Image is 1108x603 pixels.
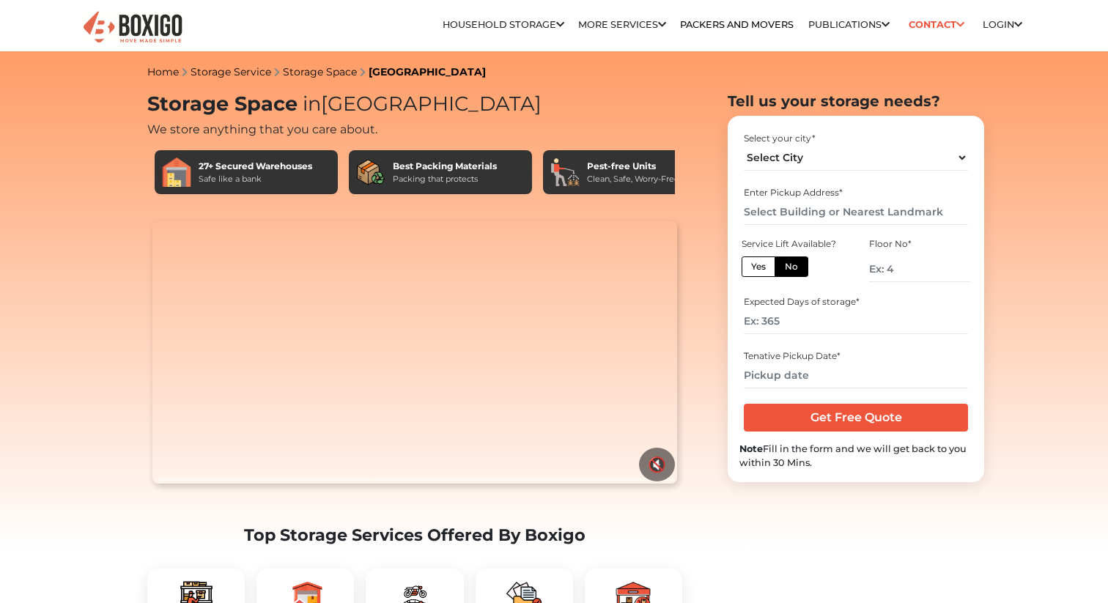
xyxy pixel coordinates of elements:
input: Ex: 365 [744,308,967,334]
label: No [775,256,808,277]
div: Packing that protects [393,173,497,185]
div: Pest-free Units [587,160,679,173]
a: [GEOGRAPHIC_DATA] [369,65,486,78]
a: Publications [808,19,890,30]
div: Select your city [744,132,967,145]
div: Fill in the form and we will get back to you within 30 Mins. [739,442,972,470]
input: Get Free Quote [744,404,967,432]
div: Clean, Safe, Worry-Free [587,173,679,185]
div: Service Lift Available? [742,237,843,251]
h1: Storage Space [147,92,682,116]
a: Login [983,19,1022,30]
h2: Tell us your storage needs? [728,92,984,110]
div: Tenative Pickup Date [744,349,967,363]
a: Home [147,65,179,78]
a: Household Storage [443,19,564,30]
span: We store anything that you care about. [147,122,377,136]
div: Safe like a bank [199,173,312,185]
span: [GEOGRAPHIC_DATA] [298,92,542,116]
img: Best Packing Materials [356,158,385,187]
input: Select Building or Nearest Landmark [744,199,967,225]
input: Ex: 4 [869,256,970,282]
b: Note [739,443,763,454]
label: Yes [742,256,775,277]
a: More services [578,19,666,30]
div: Floor No [869,237,970,251]
a: Packers and Movers [680,19,794,30]
a: Storage Service [191,65,271,78]
div: 27+ Secured Warehouses [199,160,312,173]
video: Your browser does not support the video tag. [152,221,676,484]
div: Best Packing Materials [393,160,497,173]
div: Enter Pickup Address [744,186,967,199]
h2: Top Storage Services Offered By Boxigo [147,525,682,545]
img: Boxigo [81,10,184,45]
img: Pest-free Units [550,158,580,187]
img: 27+ Secured Warehouses [162,158,191,187]
input: Pickup date [744,363,967,388]
div: Expected Days of storage [744,295,967,308]
a: Storage Space [283,65,357,78]
a: Contact [904,13,969,36]
span: in [303,92,321,116]
button: 🔇 [639,448,675,481]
